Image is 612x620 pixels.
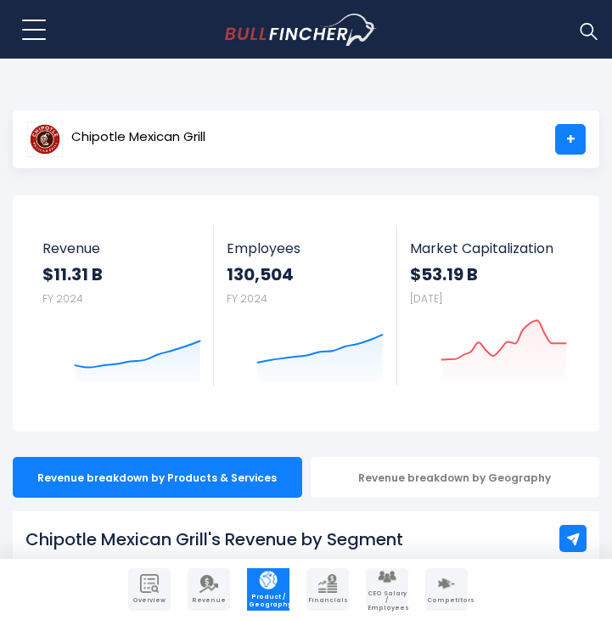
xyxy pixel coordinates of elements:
[247,568,289,611] a: Company Product/Geography
[26,124,206,155] a: Chipotle Mexican Grill
[227,291,267,306] small: FY 2024
[42,240,201,256] span: Revenue
[427,597,466,604] span: Competitors
[227,263,384,285] strong: 130,504
[410,240,568,256] span: Market Capitalization
[42,291,83,306] small: FY 2024
[128,568,171,611] a: Company Overview
[225,14,377,46] img: Bullfincher logo
[225,14,407,46] a: Go to homepage
[13,457,302,498] div: Revenue breakdown by Products & Services
[425,568,468,611] a: Company Competitors
[249,594,288,608] span: Product / Geography
[410,291,442,306] small: [DATE]
[188,568,230,611] a: Company Revenue
[311,457,600,498] div: Revenue breakdown by Geography
[366,568,408,611] a: Company Employees
[130,597,169,604] span: Overview
[308,597,347,604] span: Financials
[397,225,581,386] a: Market Capitalization $53.19 B [DATE]
[368,590,407,612] span: CEO Salary / Employees
[25,527,587,552] h1: Chipotle Mexican Grill's Revenue by Segment
[189,597,228,604] span: Revenue
[27,121,63,157] img: CMG logo
[555,124,586,155] a: +
[214,225,396,386] a: Employees 130,504 FY 2024
[227,240,384,256] span: Employees
[306,568,349,611] a: Company Financials
[410,263,568,285] strong: $53.19 B
[71,130,205,144] span: Chipotle Mexican Grill
[30,225,214,386] a: Revenue $11.31 B FY 2024
[42,263,201,285] strong: $11.31 B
